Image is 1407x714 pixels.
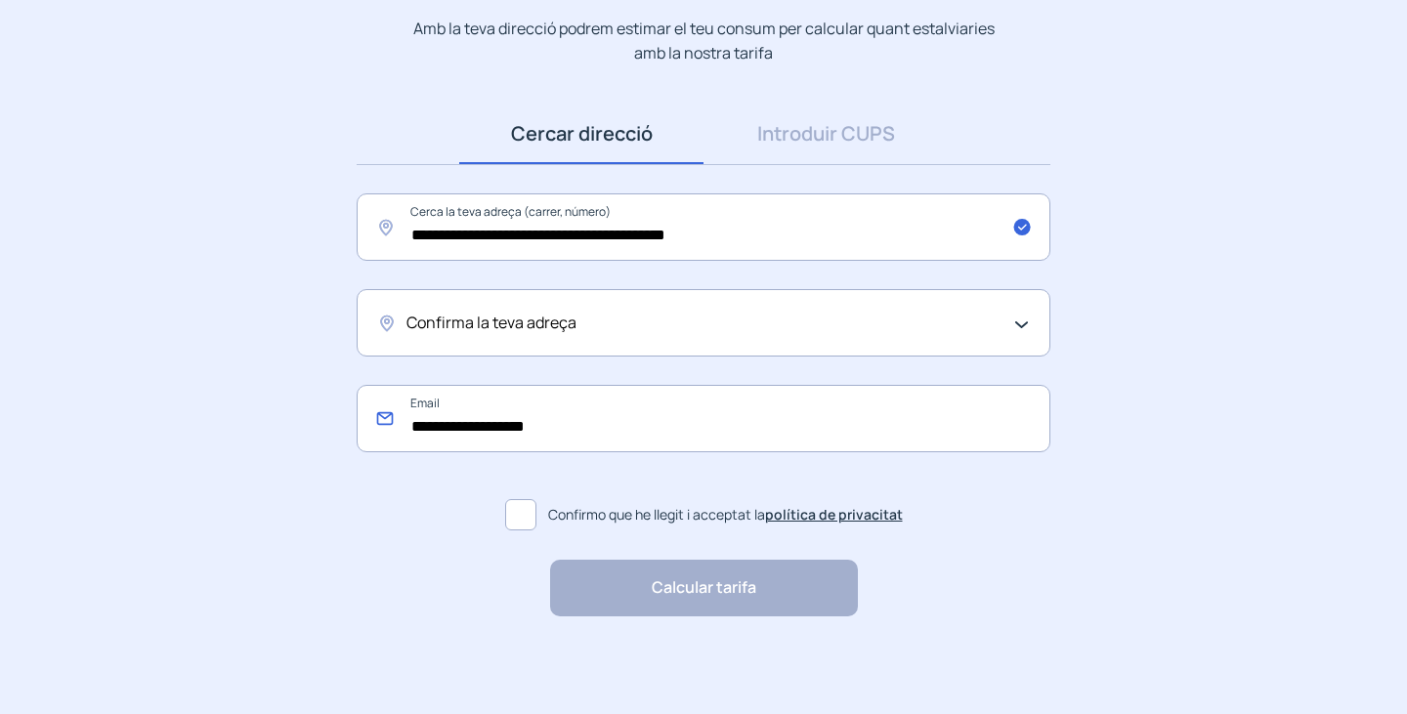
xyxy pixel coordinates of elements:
a: Introduir CUPS [703,104,948,164]
span: Confirmo que he llegit i acceptat la [548,504,903,525]
p: Amb la teva direcció podrem estimar el teu consum per calcular quant estalviaries amb la nostra t... [409,17,999,64]
a: política de privacitat [765,505,903,524]
a: Cercar direcció [459,104,703,164]
span: Confirma la teva adreça [406,311,576,336]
